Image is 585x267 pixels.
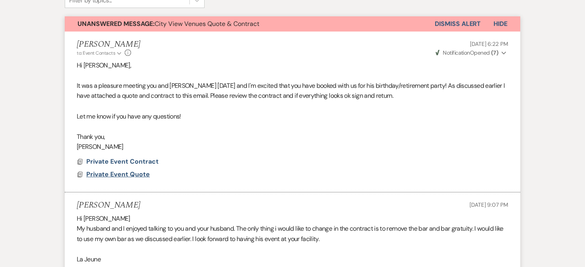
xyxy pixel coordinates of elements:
button: to: Event Contacts [77,49,123,57]
p: It was a pleasure meeting you and [PERSON_NAME] [DATE] and I'm excited that you have booked with ... [77,81,508,101]
button: Hide [481,16,520,32]
span: Hide [493,20,507,28]
span: Private Event Contract [86,157,159,166]
button: NotificationOpened (7) [434,49,508,57]
h5: [PERSON_NAME] [77,200,140,210]
p: Let me know if you have any questions! [77,111,508,122]
button: Private Event Quote [86,170,152,179]
strong: Unanswered Message: [78,20,155,28]
span: Opened [436,49,498,56]
span: [DATE] 6:22 PM [470,40,508,47]
p: Thank you, [77,132,508,142]
p: [PERSON_NAME] [77,142,508,152]
button: Unanswered Message:City View Venues Quote & Contract [65,16,435,32]
span: Notification [443,49,470,56]
span: [DATE] 9:07 PM [470,201,508,208]
strong: ( 7 ) [491,49,498,56]
button: Dismiss Alert [435,16,481,32]
button: Private Event Contract [86,157,161,166]
p: Hi [PERSON_NAME], [77,60,508,71]
span: to: Event Contacts [77,50,115,56]
span: Private Event Quote [86,170,150,178]
h5: [PERSON_NAME] [77,40,140,49]
span: City View Venues Quote & Contract [78,20,259,28]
